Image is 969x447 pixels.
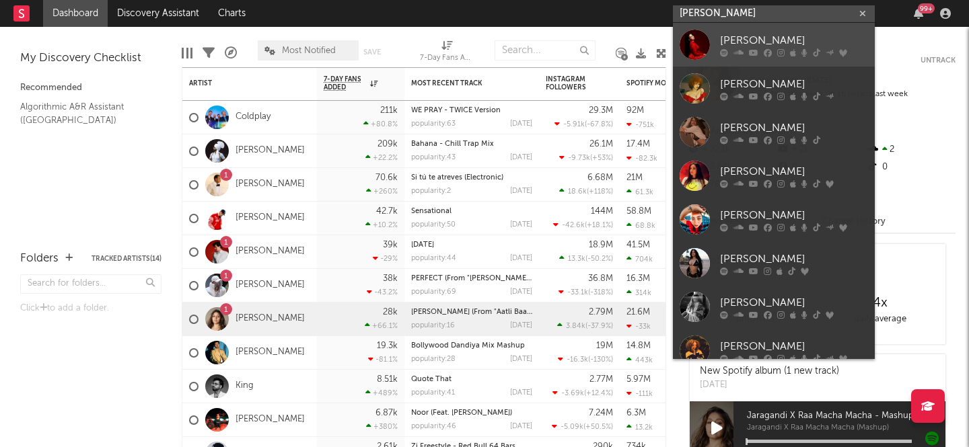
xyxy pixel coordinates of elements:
a: [DATE] [411,241,434,249]
div: [PERSON_NAME] [720,207,868,223]
a: King [236,380,254,392]
div: daily average [818,311,942,327]
div: 443k [626,356,653,364]
div: 14.8M [626,341,651,350]
div: 7-Day Fans Added (7-Day Fans Added) [420,50,474,67]
div: popularity: 16 [411,322,455,329]
a: Algorithmic A&R Assistant ([GEOGRAPHIC_DATA]) [20,99,148,127]
div: My Discovery Checklist [20,50,161,67]
div: 68.8k [626,221,655,230]
div: Most Recent Track [411,79,512,87]
div: -33k [626,322,651,331]
div: [PERSON_NAME] [720,338,868,354]
span: +50.5 % [585,423,611,431]
span: -3.69k [561,390,584,397]
span: -33.1k [567,289,588,296]
div: Edit Columns [182,34,192,73]
button: Save [363,48,381,56]
div: [DATE] [510,389,532,397]
div: 61.3k [626,188,653,196]
a: [PERSON_NAME] [673,23,875,67]
div: PERFECT (From "Sunny Sanskari Ki Tulsi Kumari") [411,275,532,282]
div: popularity: 46 [411,423,456,430]
div: popularity: 43 [411,154,456,161]
div: ( ) [559,153,613,162]
div: 38k [383,274,398,283]
div: 7.24M [589,409,613,417]
a: [PERSON_NAME] [673,329,875,372]
div: Filters [203,34,215,73]
span: +12.4 % [586,390,611,397]
span: 3.84k [566,323,585,330]
div: 39k [383,241,398,249]
a: [PERSON_NAME] [673,285,875,329]
div: -82.3k [626,154,657,163]
div: Artist [189,79,290,87]
div: [DATE] [700,378,839,392]
div: popularity: 50 [411,221,456,229]
div: 99 + [918,3,935,13]
div: 70.6k [375,173,398,182]
div: 17.4M [626,140,650,149]
span: +118 % [589,188,611,196]
div: Spotify Monthly Listeners [626,79,727,87]
span: +53 % [592,155,611,162]
div: [DATE] [510,423,532,430]
input: Search for artists [673,5,875,22]
a: [PERSON_NAME] [236,313,305,325]
div: Quote That [411,376,532,383]
a: [PERSON_NAME] [236,347,305,358]
a: [PERSON_NAME] [236,414,305,425]
div: ( ) [552,422,613,431]
a: [PERSON_NAME] [236,212,305,224]
span: Jaragandi X Raa Macha Macha (Mashup) [747,424,945,432]
div: popularity: 28 [411,356,456,363]
div: +10.2 % [365,220,398,229]
div: 8.51k [377,375,398,384]
div: 41.5M [626,241,650,249]
div: Noor (Feat. Shehnaaz Gill) [411,409,532,417]
span: +18.1 % [587,222,611,229]
div: 36.8M [588,274,613,283]
div: 2.79M [589,308,613,317]
div: [DATE] [510,188,532,195]
div: ( ) [559,187,613,196]
div: ( ) [559,254,613,263]
div: WE PRAY - TWICE Version [411,107,532,114]
div: 5.97M [626,375,651,384]
div: ( ) [554,120,613,128]
a: Bahana - Chill Trap Mix [411,140,494,148]
div: +66.1 % [365,321,398,330]
div: [DATE] [510,255,532,262]
div: 211k [380,106,398,115]
span: -5.09k [561,423,583,431]
a: [PERSON_NAME] [236,179,305,190]
a: Bollywood Dandiya Mix Mashup [411,342,525,350]
a: [PERSON_NAME] [236,280,305,291]
input: Search... [495,40,596,60]
div: Sensational [411,208,532,215]
div: 92M [626,106,644,115]
span: 7-Day Fans Added [324,75,367,91]
button: Untrack [921,54,956,67]
div: 28k [383,308,398,317]
a: Coldplay [236,112,271,123]
div: 19.3k [377,341,398,350]
div: 6.87k [375,409,398,417]
a: [PERSON_NAME] [673,241,875,285]
div: Si tú te atreves (Electronic) [411,174,532,181]
div: 29.3M [589,106,613,115]
span: -5.91k [563,121,585,128]
input: Search for folders... [20,274,161,294]
div: popularity: 41 [411,389,455,397]
span: -37.9 % [587,323,611,330]
span: -50.2 % [587,255,611,263]
div: [PERSON_NAME] [720,32,868,48]
div: 0 [866,159,956,176]
a: Quote That [411,376,452,383]
div: [DATE] [510,120,532,128]
div: ( ) [559,288,613,296]
div: [DATE] [510,356,532,363]
div: 21M [626,173,643,182]
div: 13.2k [626,423,653,432]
